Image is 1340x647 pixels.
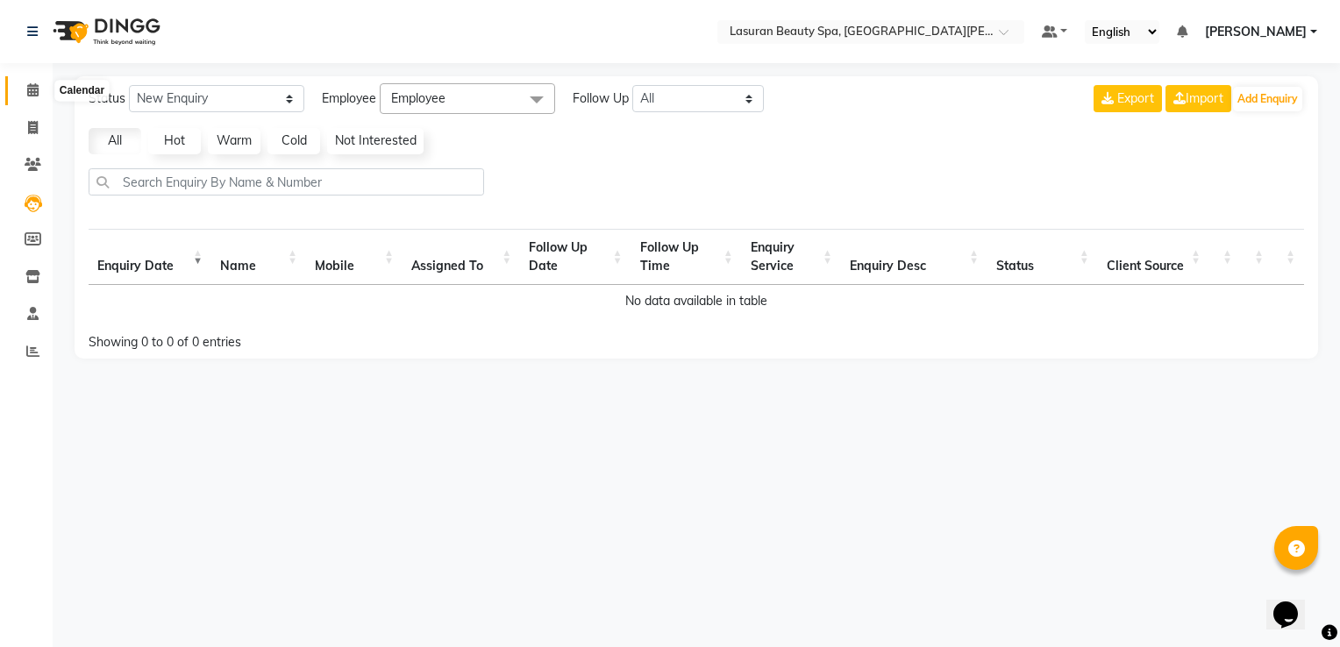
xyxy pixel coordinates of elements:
iframe: chat widget [1266,577,1322,629]
th: Assigned To : activate to sort column ascending [403,229,520,285]
a: Import [1165,85,1231,112]
span: Employee [322,89,376,108]
button: Export [1094,85,1162,112]
a: Warm [208,128,260,154]
th: Client Source: activate to sort column ascending [1098,229,1209,285]
th: Name: activate to sort column ascending [211,229,306,285]
a: Hot [148,128,201,154]
button: Add Enquiry [1233,87,1302,111]
th: Enquiry Service : activate to sort column ascending [742,229,841,285]
img: logo [45,7,165,56]
th: Follow Up Date: activate to sort column ascending [520,229,631,285]
th: Enquiry Desc: activate to sort column ascending [841,229,987,285]
th: Mobile : activate to sort column ascending [306,229,403,285]
th: Follow Up Time : activate to sort column ascending [631,229,742,285]
input: Search Enquiry By Name & Number [89,168,484,196]
td: No data available in table [89,285,1304,317]
a: All [89,128,141,154]
a: Not Interested [327,128,424,154]
div: Showing 0 to 0 of 0 entries [89,323,580,352]
span: Follow Up [573,89,629,108]
th: Status: activate to sort column ascending [987,229,1098,285]
span: Export [1117,90,1154,106]
div: Calendar [55,81,109,102]
span: Employee [391,90,445,106]
th: : activate to sort column ascending [1209,229,1241,285]
th: : activate to sort column ascending [1272,229,1304,285]
a: Cold [267,128,320,154]
th: Enquiry Date: activate to sort column ascending [89,229,211,285]
span: [PERSON_NAME] [1205,23,1307,41]
th: : activate to sort column ascending [1241,229,1272,285]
